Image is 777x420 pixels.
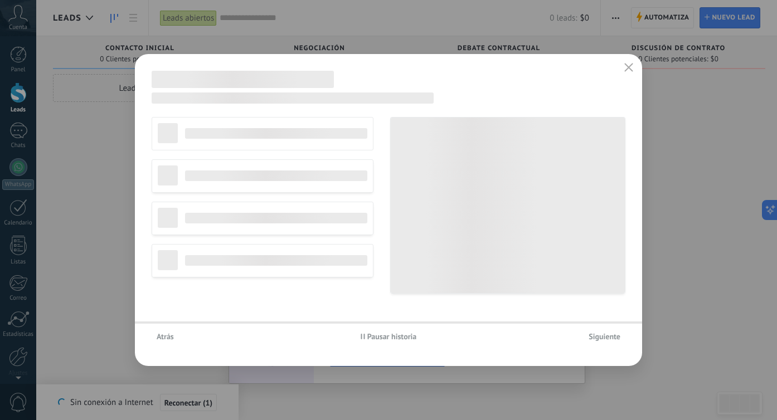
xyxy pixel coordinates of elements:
button: Atrás [152,328,179,345]
span: Atrás [157,333,174,340]
button: Siguiente [584,328,625,345]
button: Pausar historia [356,328,422,345]
span: Siguiente [589,333,620,340]
span: Pausar historia [367,333,417,340]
